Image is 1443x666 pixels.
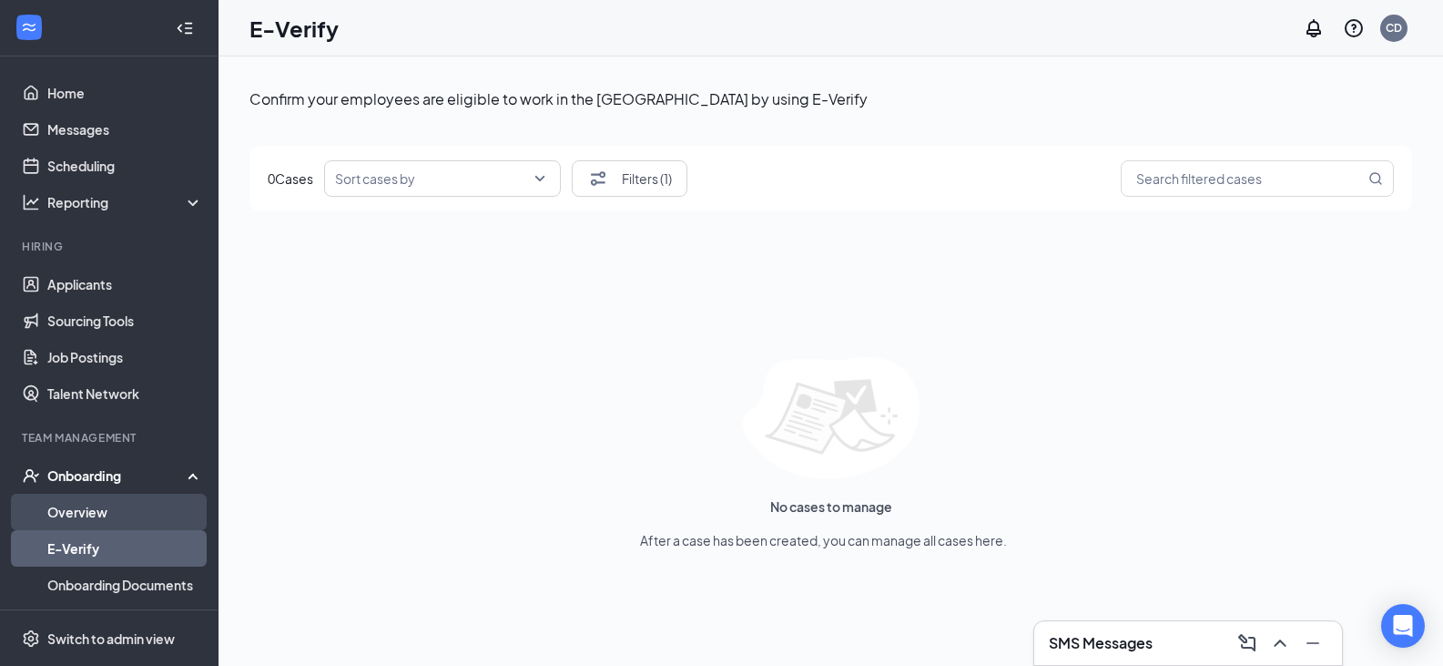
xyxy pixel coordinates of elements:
svg: ChevronUp [1269,632,1291,654]
a: Job Postings [47,339,203,375]
div: CD [1386,20,1402,36]
span: After a case has been created, you can manage all cases here. [640,531,1007,549]
a: Activity log [47,603,203,640]
a: Overview [47,494,203,530]
span: Confirm your employees are eligible to work in the [GEOGRAPHIC_DATA] by using E-Verify [249,89,868,108]
a: Home [47,75,203,111]
div: Team Management [22,430,199,446]
svg: UserCheck [22,466,40,485]
a: Sourcing Tools [47,302,203,339]
svg: Analysis [22,193,40,211]
button: Minimize [1298,629,1327,658]
h3: SMS Messages [1049,633,1153,653]
span: No cases to manage [770,497,892,516]
svg: MagnifyingGlass [1368,171,1383,186]
a: Scheduling [47,148,203,184]
button: ChevronUp [1265,629,1295,658]
svg: Collapse [176,19,194,37]
a: E-Verify [47,530,203,567]
div: Hiring [22,239,199,254]
svg: Notifications [1303,17,1325,39]
a: Onboarding Documents [47,567,203,603]
div: Open Intercom Messenger [1381,604,1425,648]
a: Applicants [47,266,203,302]
svg: Settings [22,630,40,648]
button: ComposeMessage [1233,629,1262,658]
button: Filter Filters (1) [572,160,687,197]
a: Messages [47,111,203,148]
img: empty list [742,357,920,479]
div: Onboarding [47,466,188,485]
svg: WorkstreamLogo [20,18,38,36]
svg: QuestionInfo [1343,17,1365,39]
input: Search filtered cases [1132,168,1365,190]
a: Talent Network [47,375,203,412]
svg: Minimize [1302,632,1324,654]
span: 0 Cases [268,169,313,188]
svg: Filter [587,168,609,190]
div: Switch to admin view [47,630,175,648]
h1: E-Verify [249,13,339,44]
div: Reporting [47,193,204,211]
svg: ComposeMessage [1236,632,1258,654]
